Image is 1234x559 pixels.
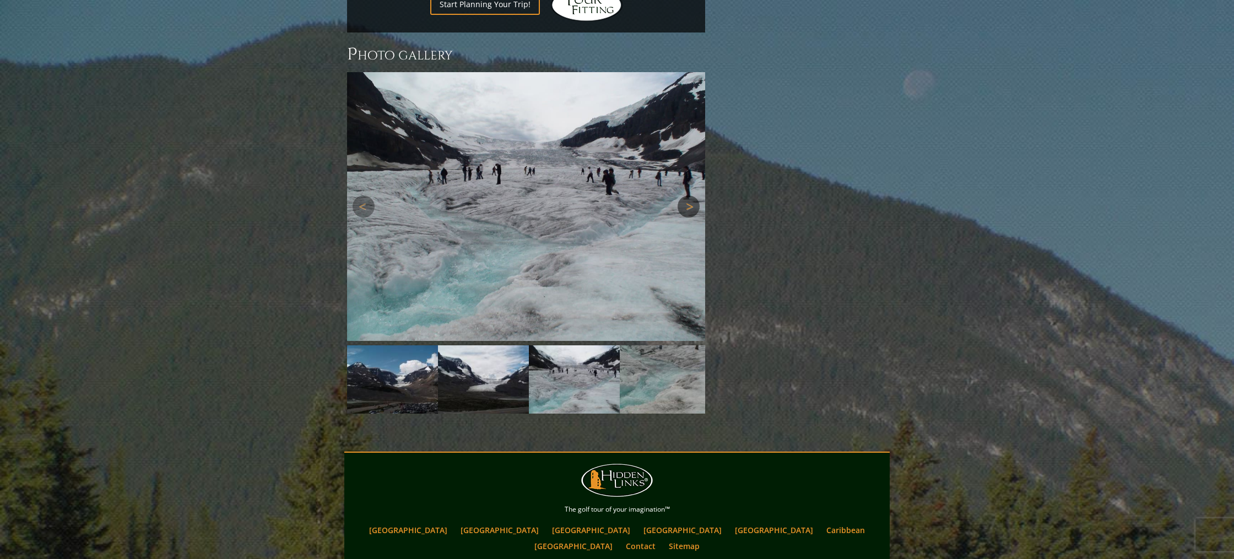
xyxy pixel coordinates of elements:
[678,196,700,218] a: Next
[620,538,661,554] a: Contact
[663,538,705,554] a: Sitemap
[529,538,618,554] a: [GEOGRAPHIC_DATA]
[347,503,887,515] p: The golf tour of your imagination™
[638,522,727,538] a: [GEOGRAPHIC_DATA]
[455,522,544,538] a: [GEOGRAPHIC_DATA]
[353,196,375,218] a: Previous
[546,522,636,538] a: [GEOGRAPHIC_DATA]
[729,522,819,538] a: [GEOGRAPHIC_DATA]
[821,522,870,538] a: Caribbean
[347,44,705,66] h3: Photo Gallery
[364,522,453,538] a: [GEOGRAPHIC_DATA]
